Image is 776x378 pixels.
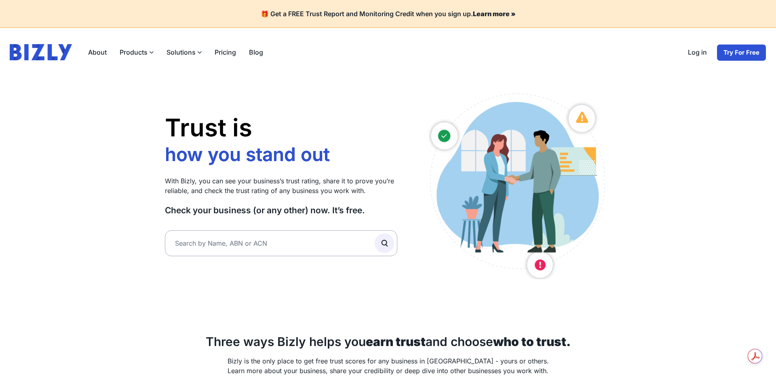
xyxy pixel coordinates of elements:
[10,44,72,60] img: bizly_logo.svg
[165,176,397,195] p: With Bizly, you can see your business’s trust rating, share it to prove you’re reliable, and chec...
[113,44,160,60] label: Products
[165,205,397,216] h3: Check your business (or any other) now. It’s free.
[366,334,426,349] strong: earn trust
[165,230,397,256] input: Search by Name, ABN or ACN
[165,143,334,166] li: how you stand out
[717,44,766,61] a: Try For Free
[493,334,571,349] strong: who to trust.
[681,44,713,61] a: Log in
[160,44,208,60] label: Solutions
[165,113,252,142] span: Trust is
[165,166,334,190] li: who you work with
[165,334,611,350] h2: Three ways Bizly helps you and choose
[473,10,516,18] a: Learn more »
[165,356,611,376] p: Bizly is the only place to get free trust scores for any business in [GEOGRAPHIC_DATA] - yours or...
[10,10,766,18] h4: 🎁 Get a FREE Trust Report and Monitoring Credit when you sign up.
[242,44,270,60] a: Blog
[82,44,113,60] a: About
[422,89,611,279] img: Australian small business owners illustration
[208,44,242,60] a: Pricing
